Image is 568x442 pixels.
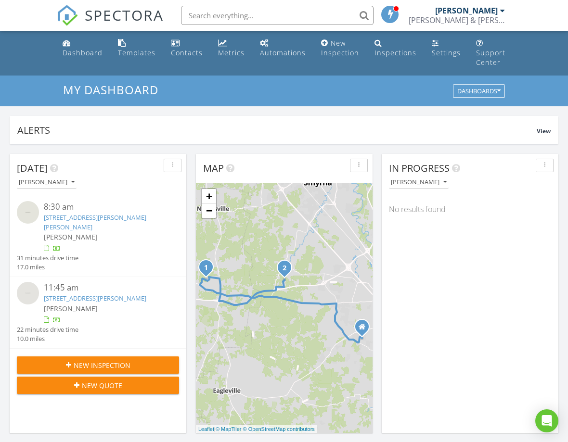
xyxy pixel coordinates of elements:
div: [PERSON_NAME] [391,179,447,186]
div: Support Center [476,48,505,67]
span: New Quote [82,380,122,391]
div: 17.0 miles [17,263,78,272]
a: Zoom out [202,203,216,218]
div: Settings [432,48,461,57]
a: Dashboard [59,35,106,62]
span: [PERSON_NAME] [44,304,98,313]
i: 1 [204,265,208,271]
div: 11:45 am [44,282,166,294]
div: | [196,425,317,433]
span: View [537,127,551,135]
a: Automations (Basic) [256,35,310,62]
a: Support Center [472,35,509,72]
button: [PERSON_NAME] [389,176,449,189]
div: Open Intercom Messenger [535,409,558,432]
i: 2 [283,265,286,272]
a: © OpenStreetMap contributors [243,426,315,432]
a: Settings [428,35,465,62]
a: SPECTORA [57,13,164,33]
span: Map [203,162,224,175]
img: streetview [17,201,39,223]
div: 31 minutes drive time [17,253,78,263]
a: Leaflet [198,426,214,432]
input: Search everything... [181,6,374,25]
div: Automations [260,48,306,57]
a: [STREET_ADDRESS][PERSON_NAME] [44,294,146,303]
span: My Dashboard [63,82,158,98]
a: Zoom in [202,189,216,203]
span: [DATE] [17,162,48,175]
span: SPECTORA [85,5,164,25]
a: Templates [114,35,159,62]
a: Contacts [167,35,207,62]
a: [STREET_ADDRESS][PERSON_NAME][PERSON_NAME] [44,213,146,231]
div: Inspections [374,48,416,57]
a: 11:45 am [STREET_ADDRESS][PERSON_NAME] [PERSON_NAME] 22 minutes drive time 10.0 miles [17,282,179,343]
button: New Inspection [17,356,179,374]
span: New Inspection [74,360,130,370]
div: Contacts [171,48,203,57]
a: © MapTiler [216,426,242,432]
div: Templates [118,48,155,57]
div: [PERSON_NAME] [19,179,75,186]
div: 1739 Allwood Ave, Murfreesboro, TN 37128 [284,267,290,273]
div: 4713 Majestic Meadows Dr, Arrington, TN 37014 [206,267,212,273]
div: [PERSON_NAME] [435,6,498,15]
div: Smith & Smith Home Inspections [409,15,505,25]
div: 8:30 am [44,201,166,213]
a: 8:30 am [STREET_ADDRESS][PERSON_NAME][PERSON_NAME] [PERSON_NAME] 31 minutes drive time 17.0 miles [17,201,179,272]
div: 22 minutes drive time [17,325,78,334]
div: Dashboards [457,88,501,95]
div: 3320 Geneva Dr., Murfreesboro TN 37128 [362,327,368,332]
div: Metrics [218,48,245,57]
img: streetview [17,282,39,304]
a: Metrics [214,35,248,62]
div: New Inspection [321,38,359,57]
div: 10.0 miles [17,334,78,343]
img: The Best Home Inspection Software - Spectora [57,5,78,26]
a: Inspections [371,35,420,62]
button: Dashboards [453,85,505,98]
div: Dashboard [63,48,103,57]
a: New Inspection [317,35,363,62]
button: [PERSON_NAME] [17,176,77,189]
div: No results found [382,196,558,222]
span: In Progress [389,162,450,175]
div: Alerts [17,124,537,137]
button: New Quote [17,377,179,394]
span: [PERSON_NAME] [44,232,98,241]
